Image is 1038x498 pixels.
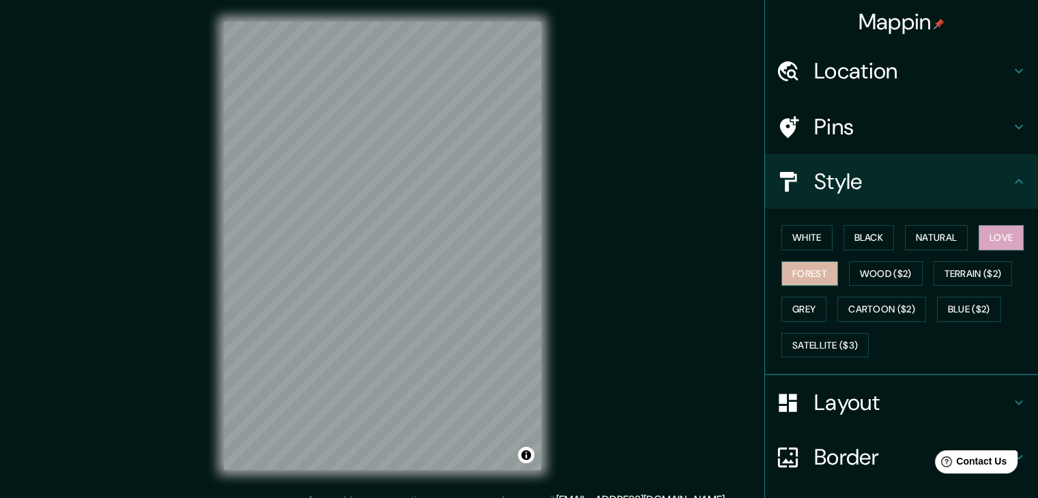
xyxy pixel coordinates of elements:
[934,261,1013,287] button: Terrain ($2)
[905,225,968,250] button: Natural
[765,375,1038,430] div: Layout
[814,113,1011,141] h4: Pins
[814,443,1011,471] h4: Border
[781,225,833,250] button: White
[844,225,895,250] button: Black
[814,57,1011,85] h4: Location
[979,225,1024,250] button: Love
[781,297,826,322] button: Grey
[765,430,1038,484] div: Border
[814,389,1011,416] h4: Layout
[224,22,541,470] canvas: Map
[917,445,1023,483] iframe: Help widget launcher
[765,154,1038,209] div: Style
[765,100,1038,154] div: Pins
[937,297,1001,322] button: Blue ($2)
[765,44,1038,98] div: Location
[518,447,534,463] button: Toggle attribution
[781,333,869,358] button: Satellite ($3)
[814,168,1011,195] h4: Style
[859,8,945,35] h4: Mappin
[781,261,838,287] button: Forest
[849,261,923,287] button: Wood ($2)
[934,18,945,29] img: pin-icon.png
[837,297,926,322] button: Cartoon ($2)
